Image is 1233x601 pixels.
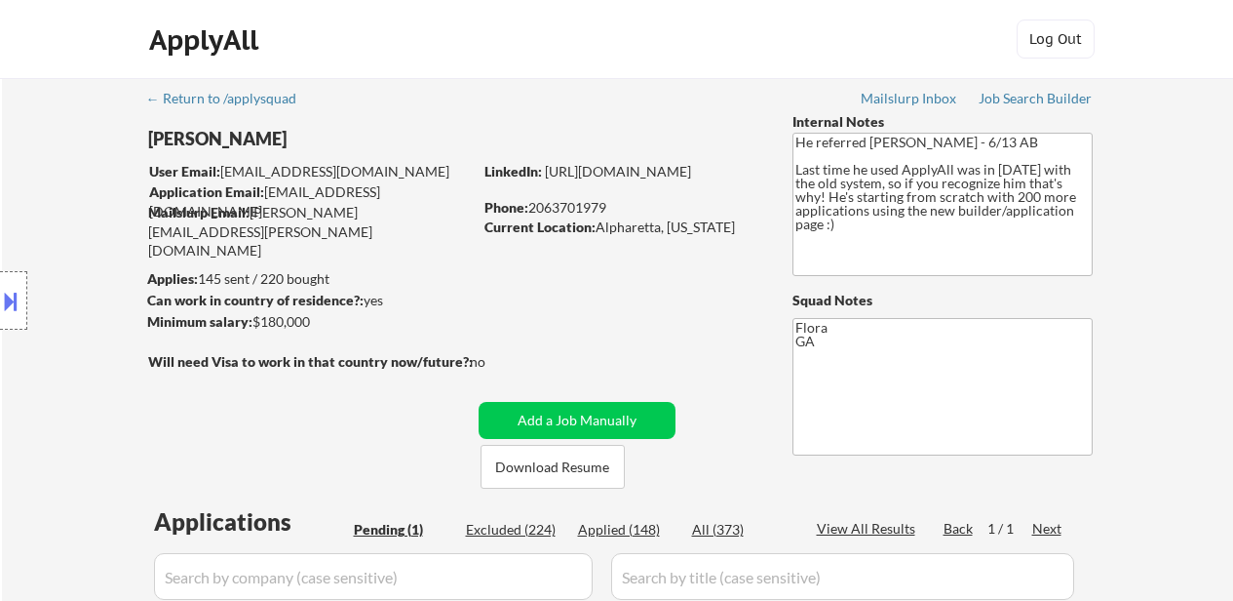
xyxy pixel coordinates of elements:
[484,219,596,235] strong: Current Location:
[146,91,315,110] a: ← Return to /applysquad
[979,91,1093,110] a: Job Search Builder
[578,520,675,540] div: Applied (148)
[979,92,1093,105] div: Job Search Builder
[484,199,528,216] strong: Phone:
[1032,519,1063,539] div: Next
[611,553,1074,600] input: Search by title (case sensitive)
[354,520,451,540] div: Pending (1)
[545,163,691,180] a: [URL][DOMAIN_NAME]
[944,519,975,539] div: Back
[481,445,625,489] button: Download Resume
[792,112,1093,132] div: Internal Notes
[484,198,760,218] div: 2063701979
[154,510,347,534] div: Applications
[466,520,563,540] div: Excluded (224)
[484,218,760,237] div: Alpharetta, [US_STATE]
[861,92,958,105] div: Mailslurp Inbox
[1017,20,1095,59] button: Log Out
[149,23,264,57] div: ApplyAll
[154,553,593,600] input: Search by company (case sensitive)
[792,291,1093,310] div: Squad Notes
[861,91,958,110] a: Mailslurp Inbox
[470,352,525,372] div: no
[479,402,675,439] button: Add a Job Manually
[484,163,542,180] strong: LinkedIn:
[817,519,921,539] div: View All Results
[987,519,1032,539] div: 1 / 1
[146,92,315,105] div: ← Return to /applysquad
[692,520,790,540] div: All (373)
